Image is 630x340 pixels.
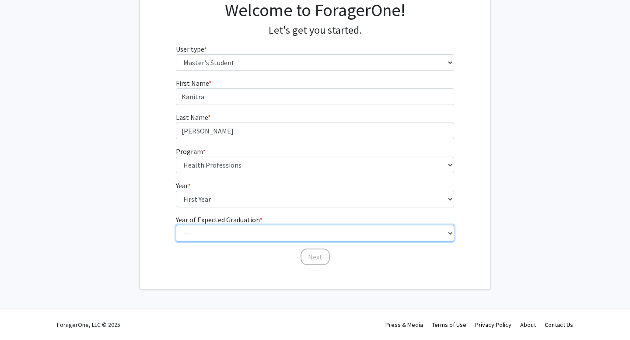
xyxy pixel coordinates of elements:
a: Press & Media [385,321,423,329]
label: Year [176,180,191,191]
a: Terms of Use [432,321,466,329]
h4: Let's get you started. [176,24,455,37]
a: Contact Us [545,321,573,329]
iframe: Chat [7,301,37,333]
button: Next [301,249,330,265]
span: Last Name [176,113,208,122]
a: About [520,321,536,329]
label: Program [176,146,206,157]
label: User type [176,44,207,54]
span: First Name [176,79,209,88]
label: Year of Expected Graduation [176,214,262,225]
div: ForagerOne, LLC © 2025 [57,309,120,340]
a: Privacy Policy [475,321,511,329]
